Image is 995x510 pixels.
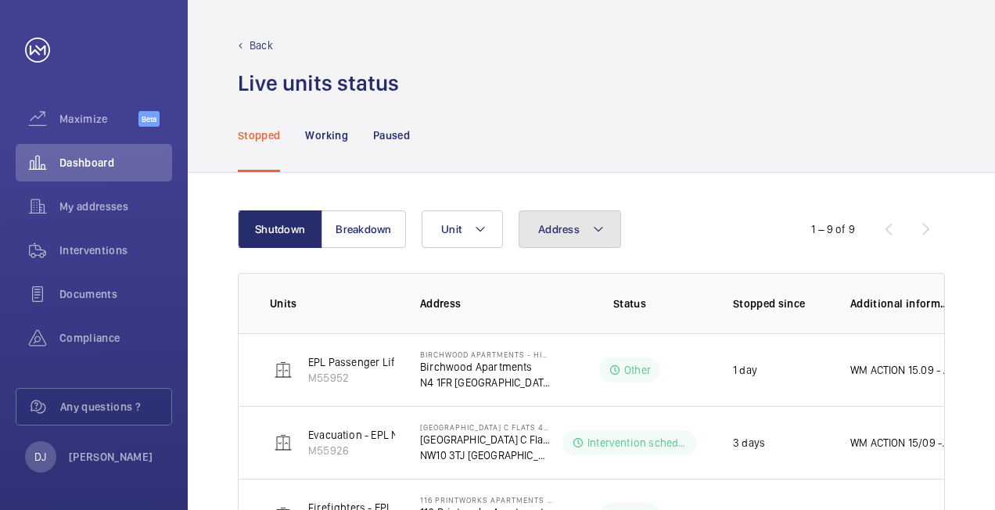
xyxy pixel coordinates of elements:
button: Breakdown [321,210,406,248]
p: Birchwood Apartments - High Risk Building [420,350,551,359]
span: Beta [138,111,160,127]
img: elevator.svg [274,361,293,379]
p: Working [305,127,347,143]
p: NW10 3TJ [GEOGRAPHIC_DATA] [420,447,551,463]
p: Stopped since [733,296,825,311]
span: Maximize [59,111,138,127]
p: Evacuation - EPL No 4 Flats 45-101 R/h [308,427,492,443]
p: Other [624,362,651,378]
p: [GEOGRAPHIC_DATA] C Flats 45-101 [420,432,551,447]
p: Birchwood Apartments [420,359,551,375]
p: Back [250,38,273,53]
p: WM ACTION 15/09 - Back on site [DATE] to finish 12.09 - Ongoing drive replacement works, Attendan... [850,435,950,451]
span: Compliance [59,330,172,346]
p: [GEOGRAPHIC_DATA] C Flats 45-101 - High Risk Building [420,422,551,432]
button: Shutdown [238,210,322,248]
p: M55926 [308,443,492,458]
p: Status [562,296,697,311]
span: Documents [59,286,172,302]
img: elevator.svg [274,433,293,452]
span: Dashboard [59,155,172,171]
div: 1 – 9 of 9 [811,221,855,237]
p: M55952 [308,370,423,386]
p: Paused [373,127,410,143]
p: Address [420,296,551,311]
span: Address [538,223,580,235]
h1: Live units status [238,69,399,98]
span: Any questions ? [60,399,171,415]
p: 116 Printworks Apartments Flats 1-65 - High Risk Building [420,495,551,505]
span: Interventions [59,242,172,258]
p: 1 day [733,362,757,378]
p: [PERSON_NAME] [69,449,153,465]
p: Additional information [850,296,950,311]
p: Stopped [238,127,280,143]
p: DJ [34,449,46,465]
span: My addresses [59,199,172,214]
p: N4 1FR [GEOGRAPHIC_DATA] [420,375,551,390]
p: Units [270,296,395,311]
span: Unit [441,223,462,235]
button: Address [519,210,621,248]
p: WM ACTION 15.09 - Follow up required, ETA TBC. [850,362,950,378]
p: Intervention scheduled [587,435,688,451]
p: EPL Passenger Lift No 2 [308,354,423,370]
button: Unit [422,210,503,248]
p: 3 days [733,435,765,451]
